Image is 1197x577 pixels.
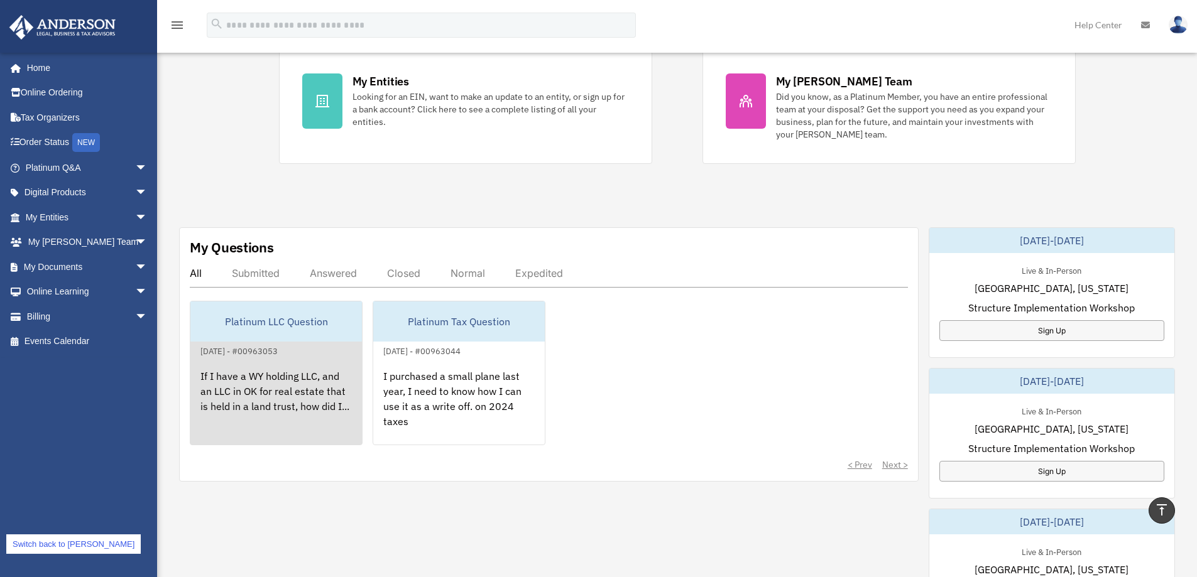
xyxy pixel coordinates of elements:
[9,55,160,80] a: Home
[1149,497,1175,524] a: vertical_align_top
[9,180,167,205] a: Digital Productsarrow_drop_down
[929,369,1174,394] div: [DATE]-[DATE]
[515,267,563,279] div: Expedited
[451,267,485,279] div: Normal
[135,304,160,330] span: arrow_drop_down
[135,205,160,230] span: arrow_drop_down
[135,180,160,206] span: arrow_drop_down
[975,421,1129,436] span: [GEOGRAPHIC_DATA], [US_STATE]
[190,343,288,357] div: [DATE] - #00963053
[373,359,545,456] div: I purchased a small plane last year, I need to know how I can use it as a write off. on 2024 taxes
[1012,404,1091,417] div: Live & In-Person
[9,205,167,230] a: My Entitiesarrow_drop_down
[135,230,160,256] span: arrow_drop_down
[387,267,420,279] div: Closed
[1012,263,1091,276] div: Live & In-Person
[939,461,1164,482] a: Sign Up
[968,441,1135,456] span: Structure Implementation Workshop
[190,301,363,445] a: Platinum LLC Question[DATE] - #00963053If I have a WY holding LLC, and an LLC in OK for real esta...
[975,281,1129,296] span: [GEOGRAPHIC_DATA], [US_STATE]
[6,15,119,40] img: Anderson Advisors Platinum Portal
[353,73,409,89] div: My Entities
[975,562,1129,577] span: [GEOGRAPHIC_DATA], [US_STATE]
[135,155,160,181] span: arrow_drop_down
[776,90,1052,141] div: Did you know, as a Platinum Member, you have an entire professional team at your disposal? Get th...
[1169,16,1188,34] img: User Pic
[9,230,167,255] a: My [PERSON_NAME] Teamarrow_drop_down
[9,329,167,354] a: Events Calendar
[702,50,1076,164] a: My [PERSON_NAME] Team Did you know, as a Platinum Member, you have an entire professional team at...
[72,133,100,152] div: NEW
[776,73,912,89] div: My [PERSON_NAME] Team
[190,267,202,279] div: All
[279,50,652,164] a: My Entities Looking for an EIN, want to make an update to an entity, or sign up for a bank accoun...
[929,228,1174,253] div: [DATE]-[DATE]
[310,267,357,279] div: Answered
[9,80,167,105] a: Online Ordering
[6,534,141,554] a: Switch back to [PERSON_NAME]
[373,343,471,357] div: [DATE] - #00963044
[9,155,167,180] a: Platinum Q&Aarrow_drop_down
[1012,544,1091,558] div: Live & In-Person
[9,254,167,279] a: My Documentsarrow_drop_down
[232,267,280,279] div: Submitted
[929,509,1174,534] div: [DATE]-[DATE]
[170,22,185,33] a: menu
[968,300,1135,315] span: Structure Implementation Workshop
[9,304,167,329] a: Billingarrow_drop_down
[190,359,362,456] div: If I have a WY holding LLC, and an LLC in OK for real estate that is held in a land trust, how di...
[1154,502,1169,517] i: vertical_align_top
[9,279,167,305] a: Online Learningarrow_drop_down
[210,17,224,31] i: search
[353,90,629,128] div: Looking for an EIN, want to make an update to an entity, or sign up for a bank account? Click her...
[135,254,160,280] span: arrow_drop_down
[135,279,160,305] span: arrow_drop_down
[190,301,362,342] div: Platinum LLC Question
[373,301,545,445] a: Platinum Tax Question[DATE] - #00963044I purchased a small plane last year, I need to know how I ...
[190,238,274,257] div: My Questions
[9,130,167,156] a: Order StatusNEW
[373,301,545,342] div: Platinum Tax Question
[170,18,185,33] i: menu
[939,320,1164,341] a: Sign Up
[9,105,167,130] a: Tax Organizers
